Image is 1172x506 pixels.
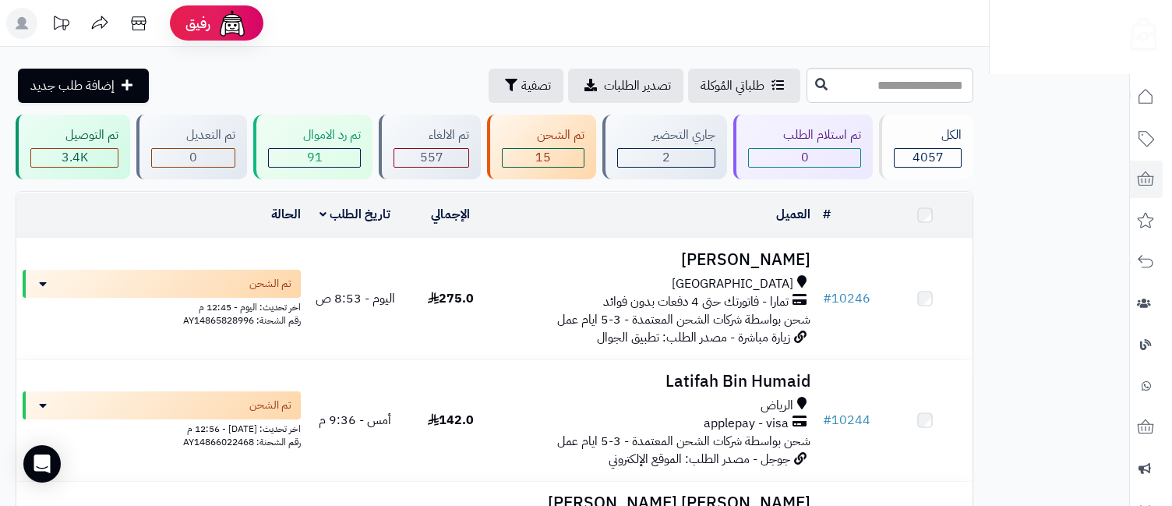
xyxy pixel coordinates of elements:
[730,115,876,179] a: تم استلام الطلب 0
[617,126,715,144] div: جاري التحضير
[18,69,149,103] a: إضافة طلب جديد
[151,126,235,144] div: تم التعديل
[23,298,301,314] div: اخر تحديث: اليوم - 12:45 م
[269,149,360,167] div: 91
[152,149,235,167] div: 0
[597,328,790,347] span: زيارة مباشرة - مصدر الطلب: تطبيق الجوال
[801,148,809,167] span: 0
[189,148,197,167] span: 0
[823,289,831,308] span: #
[431,205,470,224] a: الإجمالي
[23,445,61,483] div: Open Intercom Messenger
[823,411,870,430] a: #10244
[776,205,810,224] a: العميل
[557,432,810,451] span: شحن بواسطة شركات الشحن المعتمدة - 3-5 ايام عمل
[609,450,790,469] span: جوجل - مصدر الطلب: الموقع الإلكتروني
[316,289,395,308] span: اليوم - 8:53 ص
[319,411,391,430] span: أمس - 9:36 م
[428,411,474,430] span: 142.0
[30,76,115,95] span: إضافة طلب جديد
[23,419,301,436] div: اخر تحديث: [DATE] - 12:56 م
[604,76,671,95] span: تصدير الطلبات
[761,397,793,415] span: الرياض
[823,289,870,308] a: #10246
[489,69,563,103] button: تصفية
[62,148,88,167] span: 3.4K
[557,310,810,329] span: شحن بواسطة شركات الشحن المعتمدة - 3-5 ايام عمل
[568,69,683,103] a: تصدير الطلبات
[319,205,390,224] a: تاريخ الطلب
[704,415,789,433] span: applepay - visa
[894,126,962,144] div: الكل
[268,126,361,144] div: تم رد الاموال
[376,115,484,179] a: تم الالغاء 557
[12,115,133,179] a: تم التوصيل 3.4K
[31,149,118,167] div: 3392
[823,411,831,430] span: #
[749,149,860,167] div: 0
[688,69,800,103] a: طلباتي المُوكلة
[484,115,599,179] a: تم الشحن 15
[185,14,210,33] span: رفيق
[672,275,793,293] span: [GEOGRAPHIC_DATA]
[217,8,248,39] img: ai-face.png
[133,115,250,179] a: تم التعديل 0
[30,126,118,144] div: تم التوصيل
[823,205,831,224] a: #
[249,398,291,413] span: تم الشحن
[913,148,944,167] span: 4057
[603,293,789,311] span: تمارا - فاتورتك حتى 4 دفعات بدون فوائد
[271,205,301,224] a: الحالة
[876,115,976,179] a: الكل4057
[1120,12,1157,51] img: logo
[249,276,291,292] span: تم الشحن
[420,148,443,167] span: 557
[505,373,811,391] h3: Latifah Bin Humaid
[41,8,80,43] a: تحديثات المنصة
[701,76,764,95] span: طلباتي المُوكلة
[662,148,670,167] span: 2
[599,115,730,179] a: جاري التحضير 2
[394,126,469,144] div: تم الالغاء
[618,149,715,167] div: 2
[505,251,811,269] h3: [PERSON_NAME]
[503,149,584,167] div: 15
[394,149,468,167] div: 557
[183,313,301,327] span: رقم الشحنة: AY14865828996
[748,126,861,144] div: تم استلام الطلب
[502,126,584,144] div: تم الشحن
[535,148,551,167] span: 15
[521,76,551,95] span: تصفية
[183,435,301,449] span: رقم الشحنة: AY14866022468
[250,115,376,179] a: تم رد الاموال 91
[428,289,474,308] span: 275.0
[307,148,323,167] span: 91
